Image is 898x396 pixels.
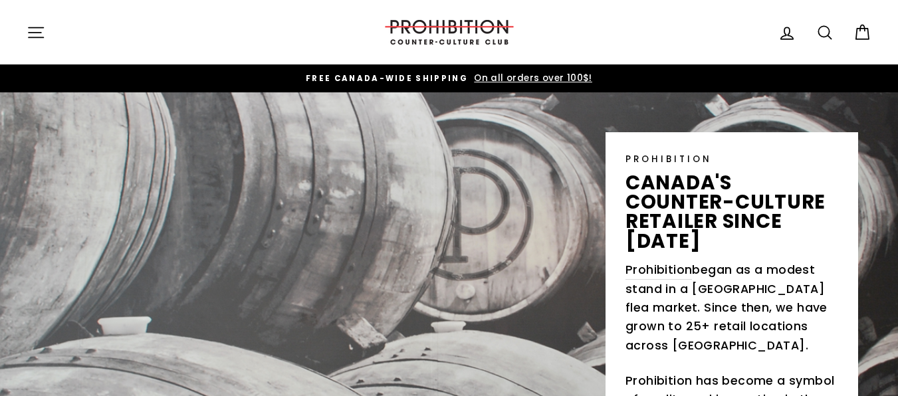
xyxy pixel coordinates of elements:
[30,71,868,86] a: FREE CANADA-WIDE SHIPPING On all orders over 100$!
[625,260,692,280] a: Prohibition
[625,152,838,166] p: PROHIBITION
[306,73,468,84] span: FREE CANADA-WIDE SHIPPING
[471,72,592,84] span: On all orders over 100$!
[625,260,838,355] p: began as a modest stand in a [GEOGRAPHIC_DATA] flea market. Since then, we have grown to 25+ reta...
[625,173,838,250] p: canada's counter-culture retailer since [DATE]
[383,20,516,45] img: PROHIBITION COUNTER-CULTURE CLUB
